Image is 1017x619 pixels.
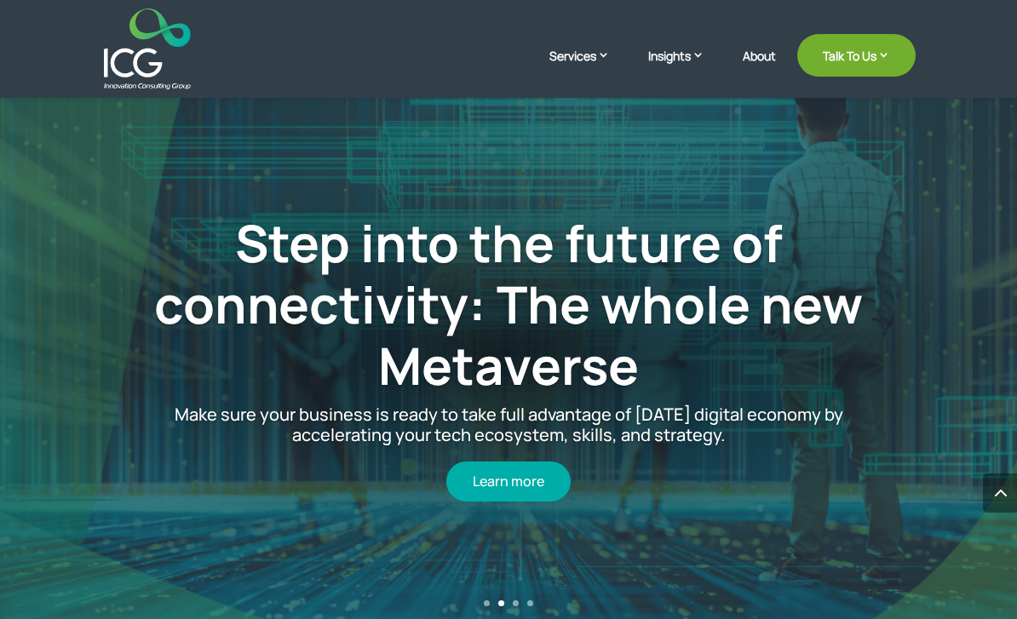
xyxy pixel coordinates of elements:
a: Insights [648,47,721,89]
a: Talk To Us [797,34,916,77]
a: 1 [484,600,490,606]
a: About [743,49,776,89]
a: Services [549,47,627,89]
a: 3 [513,600,519,606]
a: 4 [527,600,533,606]
iframe: Chat Widget [932,537,1017,619]
a: Step into the future of connectivity: The whole new Metaverse [154,207,863,399]
img: ICG [104,9,190,89]
a: Learn more [446,461,571,502]
a: 2 [498,600,504,606]
p: Make sure your business is ready to take full advantage of [DATE] digital economy by accelerating... [133,404,885,444]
